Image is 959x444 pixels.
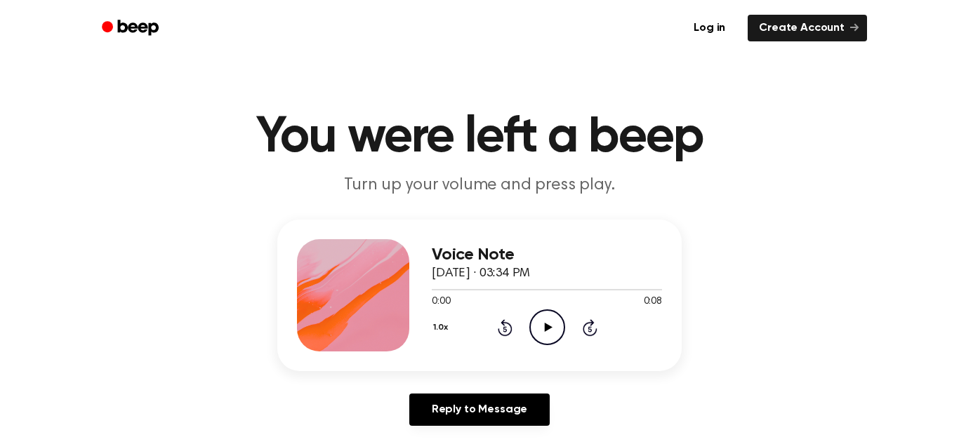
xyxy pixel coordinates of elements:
[210,174,749,197] p: Turn up your volume and press play.
[432,316,453,339] button: 1.0x
[432,267,530,280] span: [DATE] · 03:34 PM
[748,15,867,41] a: Create Account
[92,15,171,42] a: Beep
[120,112,839,163] h1: You were left a beep
[432,245,662,264] h3: Voice Note
[680,12,739,44] a: Log in
[644,295,662,309] span: 0:08
[409,393,550,426] a: Reply to Message
[432,295,450,309] span: 0:00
